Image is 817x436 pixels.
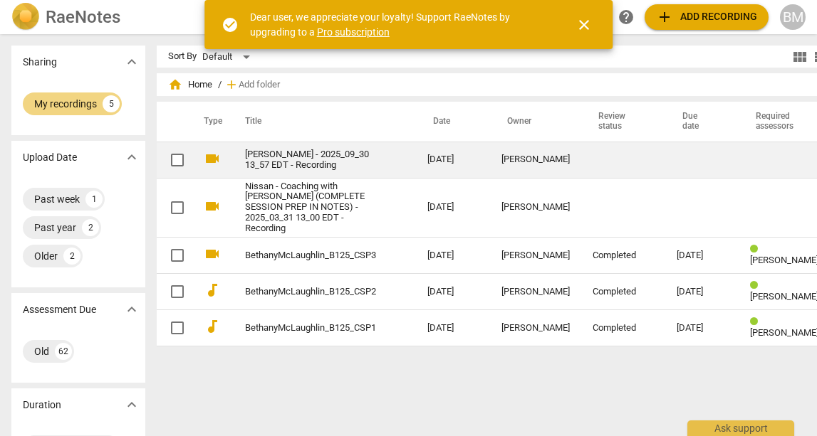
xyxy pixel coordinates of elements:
[581,102,665,142] th: Review status
[317,26,390,38] a: Pro subscription
[416,238,490,274] td: [DATE]
[677,323,727,334] div: [DATE]
[34,220,76,235] div: Past year
[168,51,197,62] div: Sort By
[677,287,727,297] div: [DATE]
[11,3,40,31] img: Logo
[593,323,654,334] div: Completed
[121,147,142,168] button: Show more
[224,78,239,92] span: add
[618,9,635,26] span: help
[204,282,221,299] span: audiotrack
[416,102,490,142] th: Date
[192,102,228,142] th: Type
[103,95,120,112] div: 5
[123,396,140,413] span: expand_more
[250,10,551,39] div: Dear user, we appreciate your loyalty! Support RaeNotes by upgrading to a
[416,310,490,346] td: [DATE]
[593,250,654,261] div: Completed
[228,102,416,142] th: Title
[245,323,376,334] a: BethanyMcLaughlin_B125_CSP1
[593,287,654,297] div: Completed
[123,301,140,318] span: expand_more
[239,80,280,90] span: Add folder
[576,16,593,33] span: close
[245,149,376,171] a: [PERSON_NAME] - 2025_09_30 13_57 EDT - Recording
[23,398,61,413] p: Duration
[34,344,49,358] div: Old
[750,317,764,327] span: Review status: completed
[204,198,221,215] span: videocam
[63,248,80,265] div: 2
[687,420,794,436] div: Ask support
[85,191,103,208] div: 1
[567,8,601,42] button: Close
[82,219,99,236] div: 2
[23,150,77,165] p: Upload Date
[23,302,96,317] p: Assessment Due
[750,244,764,255] span: Review status: completed
[490,102,581,142] th: Owner
[123,53,140,70] span: expand_more
[55,343,72,360] div: 62
[656,9,757,26] span: Add recording
[501,323,570,334] div: [PERSON_NAME]
[204,150,221,167] span: videocam
[218,80,222,90] span: /
[501,154,570,165] div: [PERSON_NAME]
[501,202,570,213] div: [PERSON_NAME]
[121,299,142,320] button: Show more
[245,250,376,261] a: BethanyMcLaughlin_B125_CSP3
[645,4,769,30] button: Upload
[780,4,806,30] button: BM
[168,78,212,92] span: Home
[23,55,57,70] p: Sharing
[791,48,808,65] span: view_module
[123,149,140,166] span: expand_more
[501,250,570,261] div: [PERSON_NAME]
[46,7,120,27] h2: RaeNotes
[34,249,58,263] div: Older
[677,250,727,261] div: [DATE]
[656,9,673,26] span: add
[416,178,490,238] td: [DATE]
[613,4,639,30] a: Help
[416,142,490,178] td: [DATE]
[204,318,221,335] span: audiotrack
[11,3,207,31] a: LogoRaeNotes
[204,245,221,262] span: videocam
[202,46,255,68] div: Default
[416,274,490,310] td: [DATE]
[121,51,142,73] button: Show more
[34,97,97,111] div: My recordings
[789,46,811,68] button: Tile view
[245,181,376,235] a: Nissan - Coaching with [PERSON_NAME] (COMPLETE SESSION PREP IN NOTES) - 2025_03_31 13_00 EDT - Re...
[665,102,739,142] th: Due date
[121,394,142,415] button: Show more
[34,192,80,206] div: Past week
[501,287,570,297] div: [PERSON_NAME]
[750,280,764,291] span: Review status: completed
[245,287,376,297] a: BethanyMcLaughlin_B125_CSP2
[222,16,239,33] span: check_circle
[168,78,182,92] span: home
